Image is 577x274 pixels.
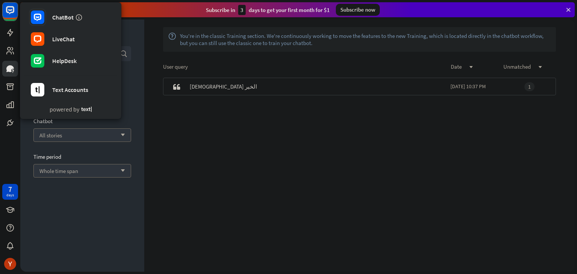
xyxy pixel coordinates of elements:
i: down [538,65,542,69]
i: search [120,50,127,57]
div: days [6,193,14,198]
a: 7 days [2,184,18,200]
i: arrow_down [117,169,125,173]
span: You're in the classic Training section. We're continuously working to move the features to the ne... [180,32,551,47]
div: Chatbot [33,117,131,125]
div: [DATE] 10:37 PM [450,78,503,95]
div: unmatched [503,63,556,70]
div: User query [163,63,451,70]
i: quote [173,83,180,90]
i: help [168,32,176,47]
button: Open LiveChat chat widget [6,3,29,26]
div: Subscribe now [336,4,380,16]
i: arrow_down [117,133,125,137]
i: down [469,65,473,69]
div: 3 [238,5,246,15]
div: 7 [8,186,12,193]
div: Subscribe in days to get your first month for $1 [206,5,330,15]
span: [DEMOGRAPHIC_DATA] الخير [190,78,257,95]
span: All stories [39,132,62,139]
div: Time period [33,153,131,160]
div: date [451,63,503,70]
span: Whole time span [39,167,78,175]
div: 1 [524,82,535,91]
